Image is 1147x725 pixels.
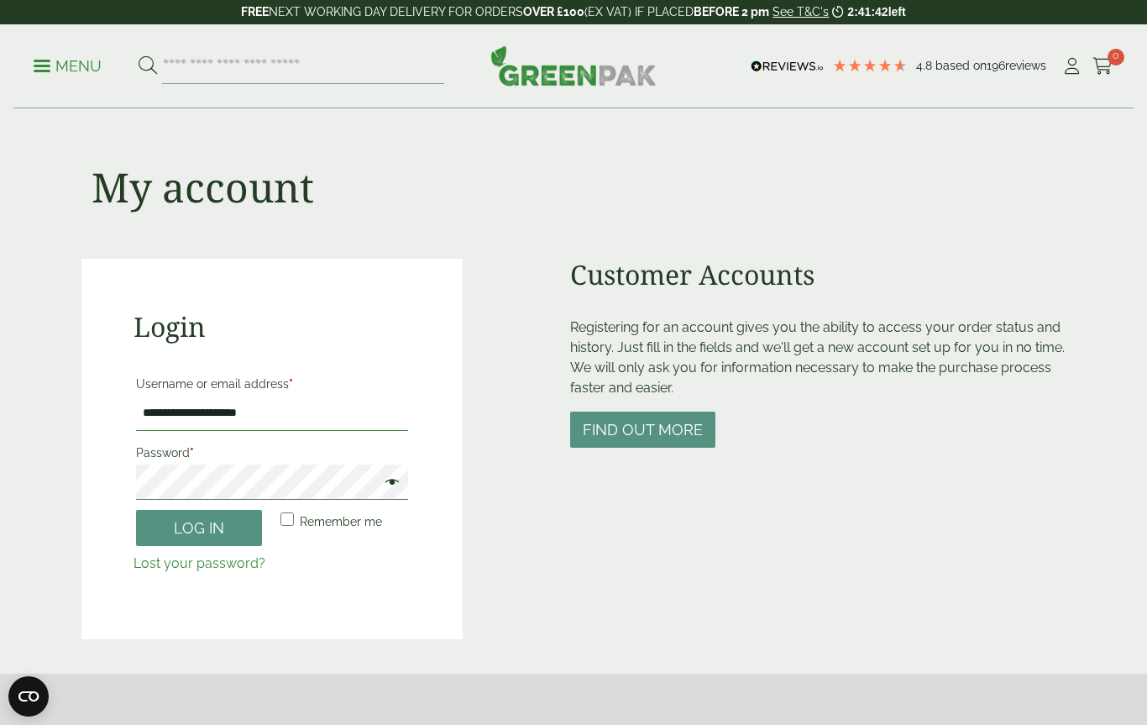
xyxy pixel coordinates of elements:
[847,5,888,18] span: 2:41:42
[570,259,1066,291] h2: Customer Accounts
[134,555,265,571] a: Lost your password?
[1005,59,1046,72] span: reviews
[694,5,769,18] strong: BEFORE 2 pm
[916,59,935,72] span: 4.8
[300,515,382,528] span: Remember me
[1092,54,1113,79] a: 0
[136,441,408,465] label: Password
[34,56,102,73] a: Menu
[888,5,906,18] span: left
[92,163,314,212] h1: My account
[1092,58,1113,75] i: Cart
[1108,49,1124,66] span: 0
[570,423,715,439] a: Find out more
[751,60,824,72] img: REVIEWS.io
[134,311,411,343] h2: Login
[280,512,294,526] input: Remember me
[570,412,715,448] button: Find out more
[8,676,49,717] button: Open CMP widget
[34,56,102,76] p: Menu
[935,59,987,72] span: Based on
[523,5,584,18] strong: OVER £100
[1061,58,1082,75] i: My Account
[136,510,262,546] button: Log in
[490,45,657,86] img: GreenPak Supplies
[987,59,1005,72] span: 196
[773,5,829,18] a: See T&C's
[136,372,408,396] label: Username or email address
[241,5,269,18] strong: FREE
[832,58,908,73] div: 4.79 Stars
[570,318,1066,398] p: Registering for an account gives you the ability to access your order status and history. Just fi...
